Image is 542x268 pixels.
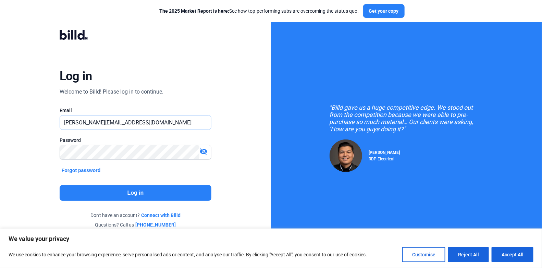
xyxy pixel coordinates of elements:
mat-icon: visibility_off [199,147,208,156]
button: Forgot password [60,167,103,174]
div: See how top-performing subs are overcoming the status quo. [160,8,359,14]
img: Raul Pacheco [330,139,362,172]
div: Welcome to Billd! Please log in to continue. [60,88,163,96]
div: Log in [60,69,92,84]
button: Reject All [448,247,489,262]
div: RDP Electrical [369,155,400,161]
div: Password [60,137,211,144]
button: Log in [60,185,211,201]
a: Connect with Billd [141,212,181,219]
div: Questions? Call us [60,221,211,228]
button: Get your copy [363,4,405,18]
p: We use cookies to enhance your browsing experience, serve personalised ads or content, and analys... [9,251,367,259]
div: Email [60,107,211,114]
div: Don't have an account? [60,212,211,219]
span: [PERSON_NAME] [369,150,400,155]
div: "Billd gave us a huge competitive edge. We stood out from the competition because we were able to... [330,104,484,133]
a: [PHONE_NUMBER] [136,221,176,228]
button: Accept All [492,247,533,262]
span: The 2025 Market Report is here: [160,8,230,14]
button: Customise [402,247,445,262]
p: We value your privacy [9,235,533,243]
